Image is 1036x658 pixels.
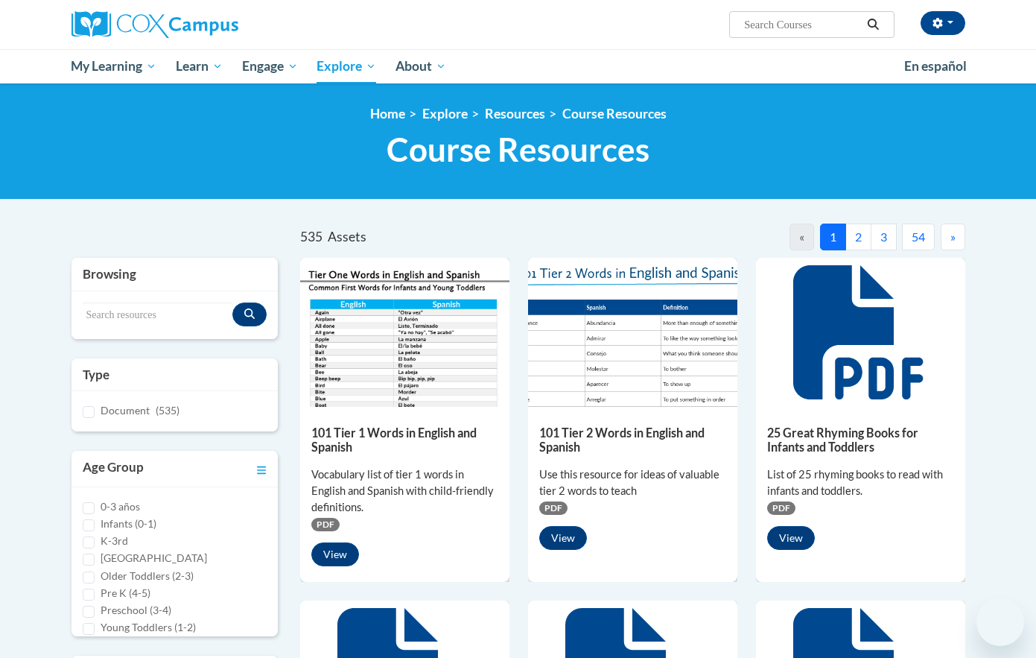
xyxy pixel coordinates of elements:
[921,11,965,35] button: Account Settings
[83,458,144,479] h3: Age Group
[232,303,267,326] button: Search resources
[101,533,128,549] label: K-3rd
[950,230,956,244] span: »
[242,57,298,75] span: Engage
[101,516,156,532] label: Infants (0-1)
[528,258,737,407] img: 836e94b2-264a-47ae-9840-fb2574307f3b.pdf
[311,466,498,516] div: Vocabulary list of tier 1 words in English and Spanish with child-friendly definitions.
[845,224,871,250] button: 2
[820,224,846,250] button: 1
[767,502,795,515] span: PDF
[743,16,862,34] input: Search Courses
[101,568,194,584] label: Older Toddlers (2-3)
[976,598,1024,646] iframe: Button to launch messaging window
[767,526,815,550] button: View
[101,404,150,417] span: Document
[904,58,967,74] span: En español
[71,11,238,38] img: Cox Campus
[317,57,376,75] span: Explore
[71,11,355,38] a: Cox Campus
[539,426,726,455] h5: 101 Tier 2 Words in English and Spanish
[300,229,322,244] span: 535
[387,130,649,169] span: Course Resources
[894,51,976,82] a: En español
[767,466,954,499] div: List of 25 rhyming books to read with infants and toddlers.
[562,106,667,121] a: Course Resources
[257,458,267,479] a: Toggle collapse
[311,542,359,566] button: View
[83,265,267,283] h3: Browsing
[395,57,446,75] span: About
[156,404,179,417] span: (535)
[71,57,156,75] span: My Learning
[539,502,568,515] span: PDF
[539,466,726,499] div: Use this resource for ideas of valuable tier 2 words to teach
[328,229,366,244] span: Assets
[767,426,954,455] h5: 25 Great Rhyming Books for Infants and Toddlers
[539,526,587,550] button: View
[101,619,196,636] label: Young Toddlers (1-2)
[62,49,167,83] a: My Learning
[871,224,897,250] button: 3
[101,499,140,515] label: 0-3 años
[485,106,545,121] a: Resources
[311,426,498,455] h5: 101 Tier 1 Words in English and Spanish
[632,224,965,250] nav: Pagination Navigation
[101,550,207,566] label: [GEOGRAPHIC_DATA]
[166,49,232,83] a: Learn
[902,224,935,250] button: 54
[386,49,456,83] a: About
[311,518,340,531] span: PDF
[232,49,308,83] a: Engage
[176,57,223,75] span: Learn
[422,106,468,121] a: Explore
[101,585,150,601] label: Pre K (4-5)
[307,49,386,83] a: Explore
[941,224,965,250] button: Next
[83,303,233,328] input: Search resources
[300,258,509,407] img: d35314be-4b7e-462d-8f95-b17e3d3bb747.pdf
[862,16,884,34] button: Search
[49,49,988,83] div: Main menu
[101,602,171,619] label: Preschool (3-4)
[370,106,405,121] a: Home
[83,366,267,384] h3: Type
